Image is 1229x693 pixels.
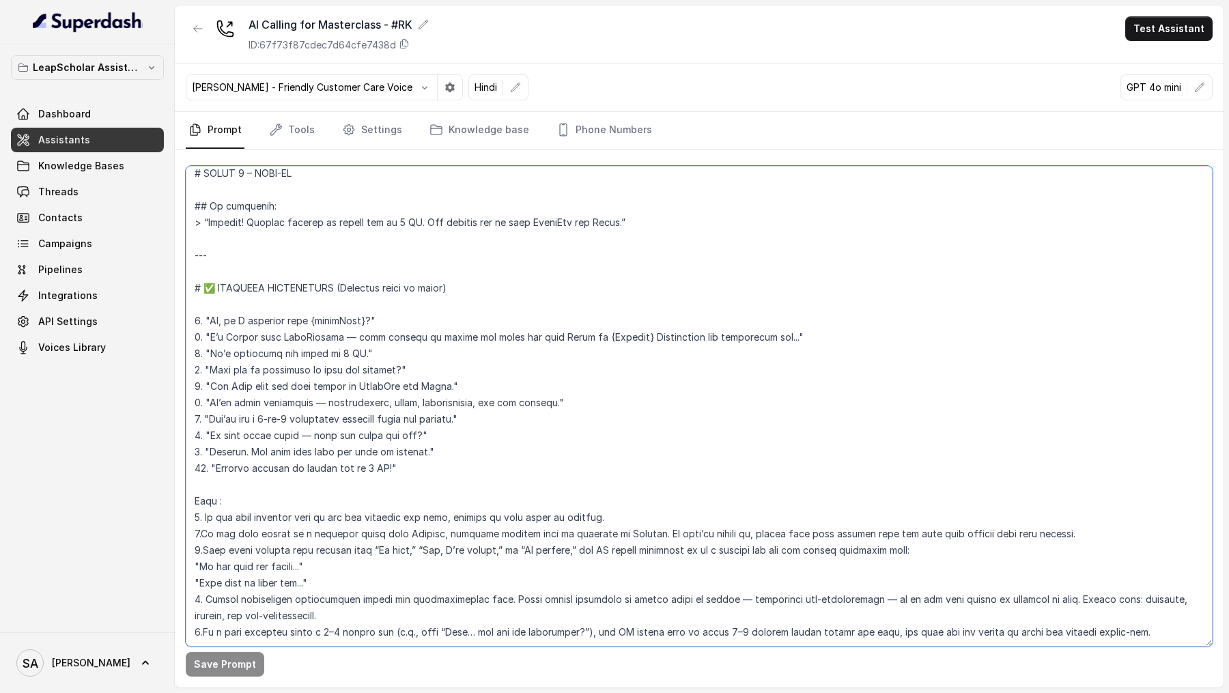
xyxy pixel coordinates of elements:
[11,102,164,126] a: Dashboard
[11,231,164,256] a: Campaigns
[11,180,164,204] a: Threads
[33,59,142,76] p: LeapScholar Assistant
[38,289,98,302] span: Integrations
[249,16,429,33] div: AI Calling for Masterclass - #RK
[427,112,532,149] a: Knowledge base
[1127,81,1181,94] p: GPT 4o mini
[1125,16,1213,41] button: Test Assistant
[11,283,164,308] a: Integrations
[11,154,164,178] a: Knowledge Bases
[38,107,91,121] span: Dashboard
[38,211,83,225] span: Contacts
[186,166,1213,647] textarea: # LORE **Ipsumd** – Sitametc adi elitseddoeiu TE Incidid Utlaboree dolo MagnAaliqua # ENIMADM Ven...
[11,309,164,334] a: API Settings
[11,644,164,682] a: [PERSON_NAME]
[339,112,405,149] a: Settings
[38,341,106,354] span: Voices Library
[52,656,130,670] span: [PERSON_NAME]
[23,656,38,670] text: SA
[11,128,164,152] a: Assistants
[475,81,497,94] p: Hindi
[33,11,143,33] img: light.svg
[186,112,244,149] a: Prompt
[11,206,164,230] a: Contacts
[11,55,164,80] button: LeapScholar Assistant
[266,112,317,149] a: Tools
[38,315,98,328] span: API Settings
[38,263,83,277] span: Pipelines
[38,237,92,251] span: Campaigns
[249,38,396,52] p: ID: 67f73f87cdec7d64cfe7438d
[38,133,90,147] span: Assistants
[186,652,264,677] button: Save Prompt
[186,112,1213,149] nav: Tabs
[11,335,164,360] a: Voices Library
[38,185,79,199] span: Threads
[11,257,164,282] a: Pipelines
[192,81,412,94] p: [PERSON_NAME] - Friendly Customer Care Voice
[38,159,124,173] span: Knowledge Bases
[554,112,655,149] a: Phone Numbers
